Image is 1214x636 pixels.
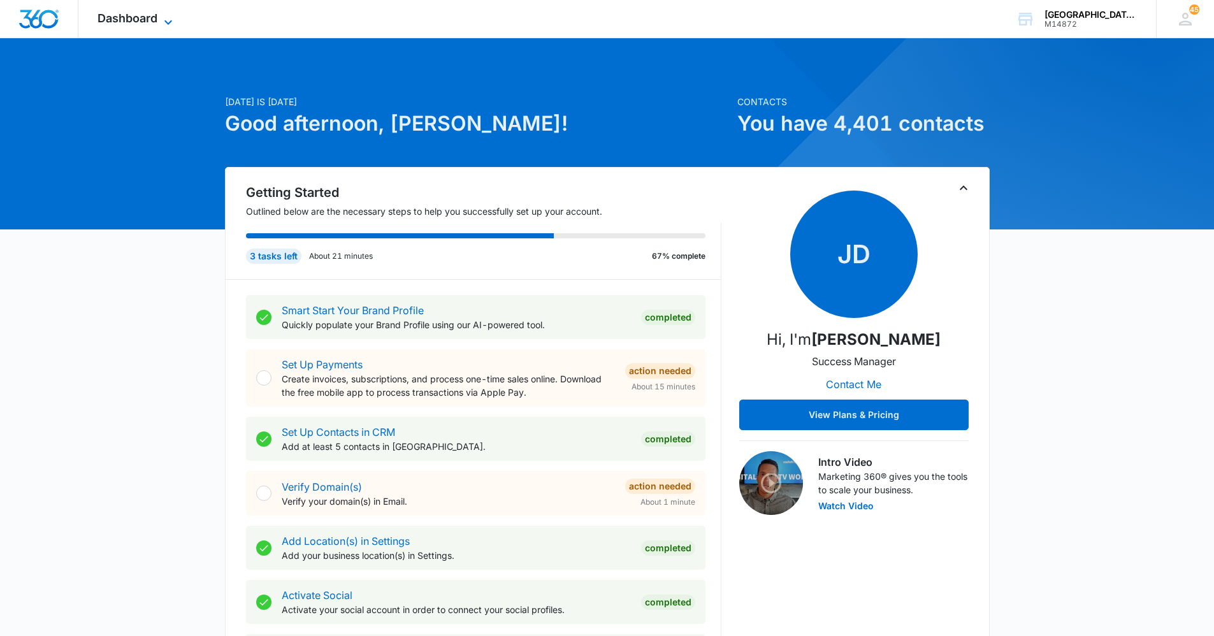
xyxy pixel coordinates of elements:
[1189,4,1199,15] span: 45
[282,318,631,331] p: Quickly populate your Brand Profile using our AI-powered tool.
[818,502,874,510] button: Watch Video
[632,381,695,393] span: About 15 minutes
[282,495,615,508] p: Verify your domain(s) in Email.
[790,191,918,318] span: JD
[246,249,301,264] div: 3 tasks left
[818,454,969,470] h3: Intro Video
[282,358,363,371] a: Set Up Payments
[739,400,969,430] button: View Plans & Pricing
[818,470,969,496] p: Marketing 360® gives you the tools to scale your business.
[641,540,695,556] div: Completed
[282,589,352,602] a: Activate Social
[246,205,721,218] p: Outlined below are the necessary steps to help you successfully set up your account.
[309,250,373,262] p: About 21 minutes
[767,328,941,351] p: Hi, I'm
[282,304,424,317] a: Smart Start Your Brand Profile
[641,431,695,447] div: Completed
[737,108,990,139] h1: You have 4,401 contacts
[625,479,695,494] div: Action Needed
[641,310,695,325] div: Completed
[98,11,157,25] span: Dashboard
[282,549,631,562] p: Add your business location(s) in Settings.
[282,603,631,616] p: Activate your social account in order to connect your social profiles.
[282,535,410,547] a: Add Location(s) in Settings
[1044,10,1138,20] div: account name
[811,330,941,349] strong: [PERSON_NAME]
[1044,20,1138,29] div: account id
[641,595,695,610] div: Completed
[1189,4,1199,15] div: notifications count
[246,183,721,202] h2: Getting Started
[956,180,971,196] button: Toggle Collapse
[640,496,695,508] span: About 1 minute
[813,369,894,400] button: Contact Me
[812,354,896,369] p: Success Manager
[282,440,631,453] p: Add at least 5 contacts in [GEOGRAPHIC_DATA].
[282,372,615,399] p: Create invoices, subscriptions, and process one-time sales online. Download the free mobile app t...
[282,426,395,438] a: Set Up Contacts in CRM
[282,481,362,493] a: Verify Domain(s)
[652,250,705,262] p: 67% complete
[739,451,803,515] img: Intro Video
[625,363,695,379] div: Action Needed
[225,95,730,108] p: [DATE] is [DATE]
[225,108,730,139] h1: Good afternoon, [PERSON_NAME]!
[737,95,990,108] p: Contacts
